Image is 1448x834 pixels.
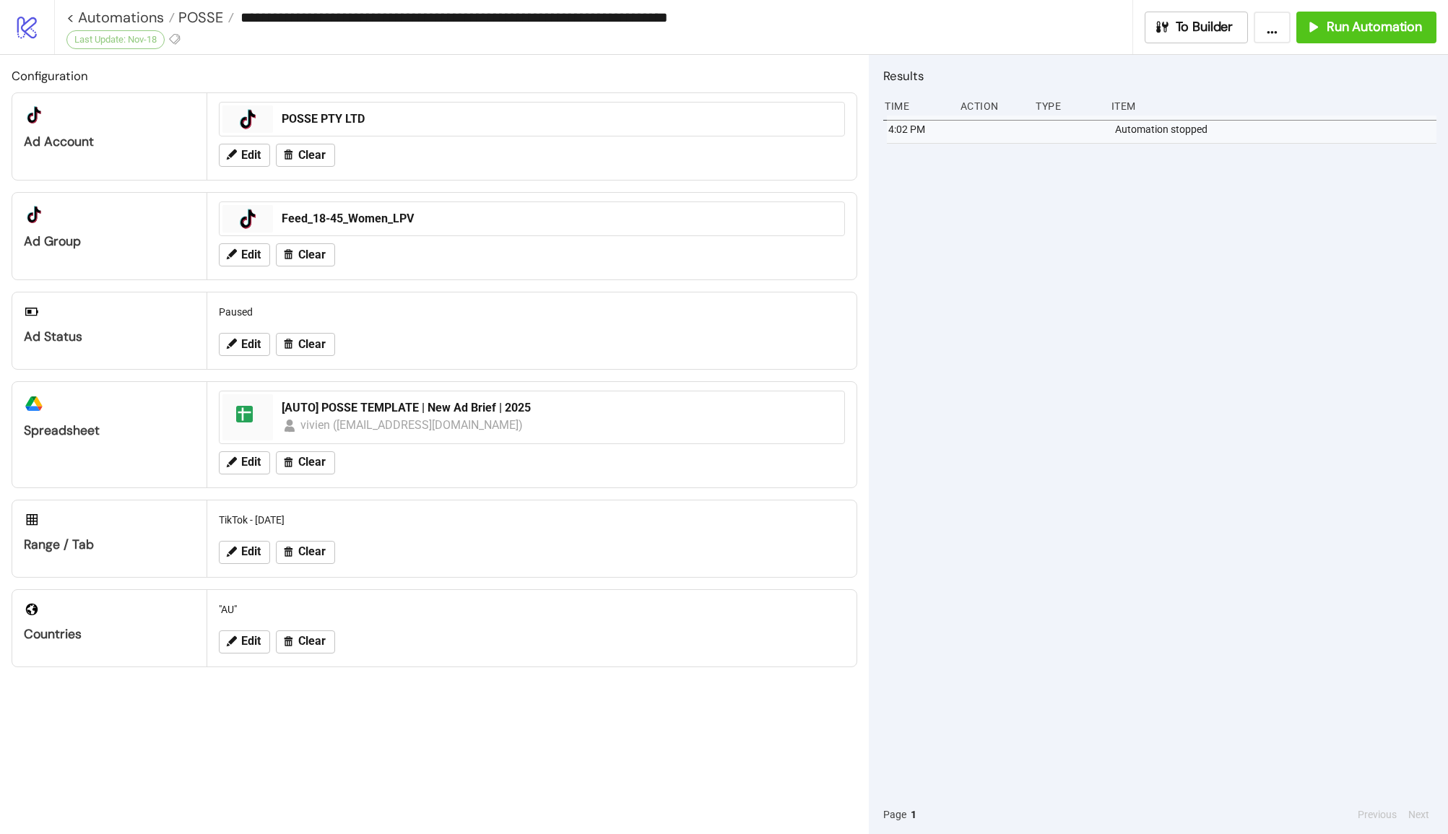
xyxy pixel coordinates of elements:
span: Edit [241,248,261,261]
button: Edit [219,451,270,474]
button: ... [1254,12,1291,43]
div: TikTok - [DATE] [213,506,851,534]
button: Edit [219,630,270,653]
h2: Results [883,66,1436,85]
span: Edit [241,635,261,648]
span: Run Automation [1327,19,1422,35]
a: < Automations [66,10,175,25]
div: Spreadsheet [24,422,195,439]
button: Clear [276,451,335,474]
div: Last Update: Nov-18 [66,30,165,49]
button: Clear [276,243,335,266]
button: Edit [219,144,270,167]
button: To Builder [1145,12,1249,43]
button: Edit [219,541,270,564]
div: Ad Status [24,329,195,345]
span: Clear [298,338,326,351]
span: Clear [298,456,326,469]
button: 1 [906,807,921,822]
div: Feed_18-45_Women_LPV [282,211,836,227]
button: Clear [276,333,335,356]
span: Clear [298,149,326,162]
span: Clear [298,248,326,261]
span: Clear [298,545,326,558]
button: Clear [276,144,335,167]
button: Next [1404,807,1434,822]
div: vivien ([EMAIL_ADDRESS][DOMAIN_NAME]) [300,416,524,434]
button: Clear [276,541,335,564]
button: Edit [219,333,270,356]
button: Previous [1353,807,1401,822]
div: Type [1034,92,1100,120]
span: POSSE [175,8,223,27]
span: Edit [241,456,261,469]
span: Edit [241,338,261,351]
div: Ad Group [24,233,195,250]
div: POSSE PTY LTD [282,111,836,127]
div: 4:02 PM [887,116,953,143]
span: Clear [298,635,326,648]
div: Time [883,92,949,120]
div: Item [1110,92,1437,120]
span: Edit [241,545,261,558]
span: Page [883,807,906,822]
div: [AUTO] POSSE TEMPLATE | New Ad Brief | 2025 [282,400,836,416]
div: Paused [213,298,851,326]
div: Countries [24,626,195,643]
span: To Builder [1176,19,1234,35]
div: Action [959,92,1025,120]
h2: Configuration [12,66,857,85]
button: Clear [276,630,335,653]
span: Edit [241,149,261,162]
button: Edit [219,243,270,266]
a: POSSE [175,10,234,25]
div: Automation stopped [1114,116,1441,143]
button: Run Automation [1296,12,1436,43]
div: Ad Account [24,134,195,150]
div: Range / Tab [24,537,195,553]
div: "AU" [213,596,851,623]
